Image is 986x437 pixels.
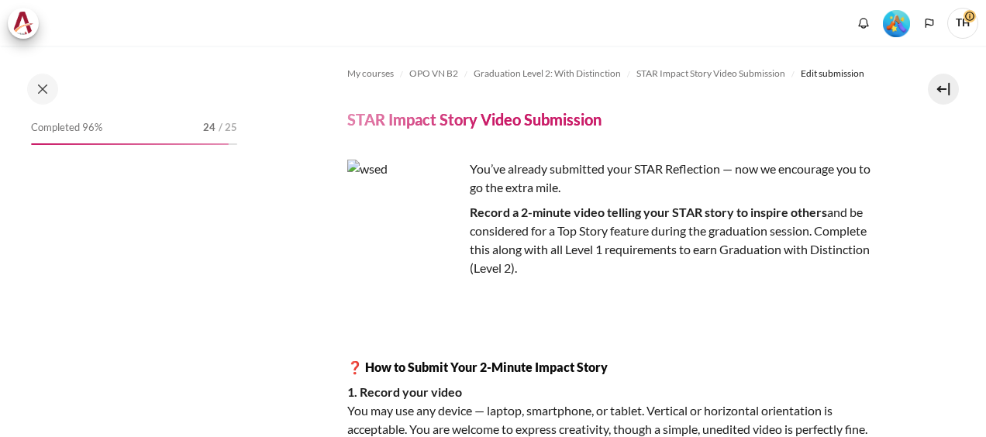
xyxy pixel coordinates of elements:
[31,120,102,136] span: Completed 96%
[347,61,876,86] nav: Navigation bar
[347,203,876,277] p: and be considered for a Top Story feature during the graduation session. Complete this along with...
[474,64,621,83] a: Graduation Level 2: With Distinction
[31,143,229,145] div: 96%
[409,67,458,81] span: OPO VN B2
[947,8,978,39] a: User menu
[347,109,602,129] h4: STAR Impact Story Video Submission
[347,360,608,374] strong: ❓ How to Submit Your 2-Minute Impact Story
[474,67,621,81] span: Graduation Level 2: With Distinction
[203,120,215,136] span: 24
[347,64,394,83] a: My courses
[947,8,978,39] span: TH
[219,120,237,136] span: / 25
[12,12,34,35] img: Architeck
[409,64,458,83] a: OPO VN B2
[883,10,910,37] img: Level #5
[883,9,910,37] div: Level #5
[8,8,47,39] a: Architeck Architeck
[347,384,462,399] strong: 1. Record your video
[347,160,464,276] img: wsed
[636,67,785,81] span: STAR Impact Story Video Submission
[636,64,785,83] a: STAR Impact Story Video Submission
[347,67,394,81] span: My courses
[470,205,827,219] strong: Record a 2-minute video telling your STAR story to inspire others
[918,12,941,35] button: Languages
[877,9,916,37] a: Level #5
[347,160,876,197] p: You’ve already submitted your STAR Reflection — now we encourage you to go the extra mile.
[852,12,875,35] div: Show notification window with no new notifications
[801,67,864,81] span: Edit submission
